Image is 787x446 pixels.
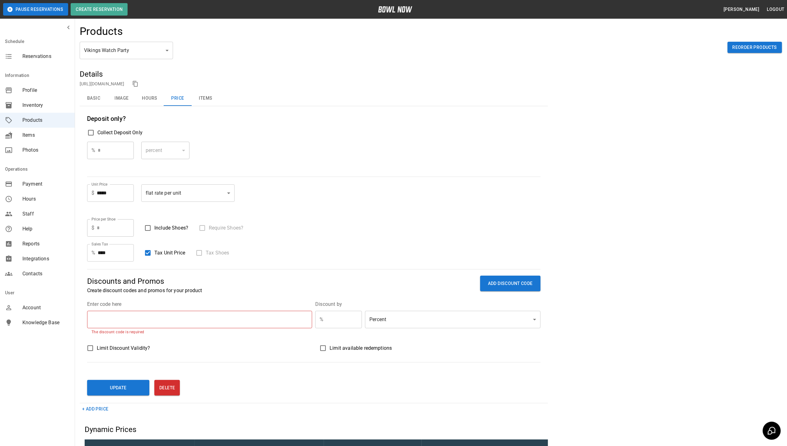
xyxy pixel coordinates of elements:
button: Items [192,91,220,106]
span: Account [22,304,70,311]
span: Contacts [22,270,70,278]
h4: Products [80,25,123,38]
button: Hours [136,91,164,106]
button: Basic [80,91,108,106]
h6: Deposit only? [87,114,541,124]
p: Create discount codes and promos for your product [87,287,202,294]
span: Reservations [22,53,70,60]
div: Percent [365,311,540,328]
a: [URL][DOMAIN_NAME] [80,81,124,86]
p: % [91,249,95,257]
button: Price [164,91,192,106]
div: basic tabs example [80,91,548,106]
p: $ [91,224,94,232]
button: [PERSON_NAME] [721,4,762,15]
span: Include Shoes? [154,224,188,232]
span: Photos [22,146,70,154]
legend: Enter code here [87,301,121,308]
button: Delete [154,380,180,396]
div: Vikings Watch Party [80,42,173,59]
span: Items [22,131,70,139]
span: Collect Deposit Only [97,129,143,136]
p: $ [91,189,94,197]
button: Logout [765,4,787,15]
button: + Add Price [80,403,111,415]
img: logo [378,6,412,12]
div: percent [141,142,190,159]
span: Tax Shoes [206,249,229,257]
span: Profile [22,87,70,94]
span: Knowledge Base [22,319,70,326]
span: Limit available redemptions [330,344,392,352]
button: copy link [131,79,140,88]
div: flat rate per unit [141,184,235,202]
span: Hours [22,195,70,203]
span: Payment [22,180,70,188]
legend: Discount by [315,301,342,308]
span: Integrations [22,255,70,263]
span: Tax Unit Price [154,249,185,257]
button: Reorder Products [728,42,782,53]
p: % [91,147,95,154]
span: Help [22,225,70,233]
h5: Details [80,69,548,79]
p: % [320,316,323,323]
span: Staff [22,210,70,218]
button: Pause Reservations [3,3,68,16]
p: Discounts and Promos [87,276,202,287]
span: Require Shoes? [209,224,243,232]
span: Inventory [22,102,70,109]
span: Limit Discount Validity? [97,344,150,352]
h5: Dynamic Prices [85,425,548,434]
span: Products [22,116,70,124]
button: Update [87,380,149,396]
button: Image [108,91,136,106]
button: ADD DISCOUNT CODE [480,276,541,292]
button: Create Reservation [71,3,128,16]
p: The discount code is required [91,329,308,335]
span: Reports [22,240,70,248]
